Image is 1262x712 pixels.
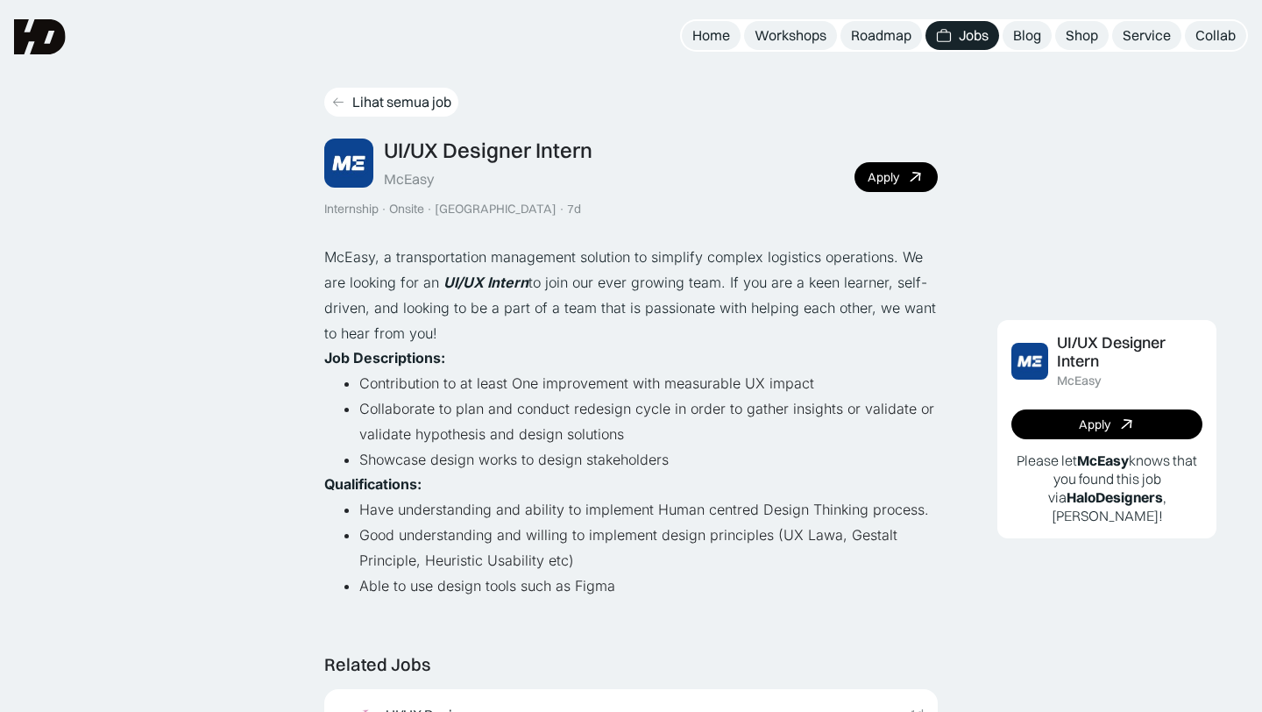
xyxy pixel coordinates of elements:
div: Workshops [755,26,826,45]
li: Collaborate to plan and conduct redesign cycle in order to gather insights or validate or validat... [359,396,938,447]
p: McEasy, a transportation management solution to simplify complex logistics operations. We are loo... [324,245,938,345]
a: Apply [854,162,938,192]
strong: Qualifications: [324,475,422,493]
div: Onsite [389,202,424,217]
div: · [380,202,387,217]
div: UI/UX Designer Intern [1057,334,1202,371]
div: Home [692,26,730,45]
a: Service [1112,21,1181,50]
a: Shop [1055,21,1109,50]
a: Lihat semua job [324,88,458,117]
div: Internship [324,202,379,217]
div: McEasy [1057,374,1102,388]
div: Related Jobs [324,654,430,675]
div: Apply [868,170,899,185]
p: Please let knows that you found this job via , [PERSON_NAME]! [1011,452,1202,524]
div: Collab [1195,26,1236,45]
a: Workshops [744,21,837,50]
div: · [558,202,565,217]
div: Apply [1079,417,1110,432]
a: Collab [1185,21,1246,50]
a: Jobs [925,21,999,50]
li: Have understanding and ability to implement Human centred Design Thinking process. [359,497,938,523]
img: Job Image [1011,343,1048,380]
div: · [426,202,433,217]
em: UI/UX Intern [443,274,528,291]
li: Good understanding and willing to implement design principles (UX Lawa, Gestalt Principle, Heuris... [359,523,938,573]
strong: Job Descriptions: [324,349,445,367]
a: Blog [1003,21,1052,50]
div: Service [1123,26,1171,45]
div: McEasy [384,170,434,189]
div: UI/UX Designer Intern [384,138,592,163]
a: Roadmap [840,21,922,50]
div: Blog [1013,26,1041,45]
div: Roadmap [851,26,911,45]
img: Job Image [324,139,373,188]
div: [GEOGRAPHIC_DATA] [435,202,557,217]
div: 7d [567,202,581,217]
div: Lihat semua job [352,93,451,111]
li: Able to use design tools such as Figma [359,573,938,599]
a: Home [682,21,741,50]
a: Apply [1011,409,1202,439]
li: Contribution to at least One improvement with measurable UX impact [359,371,938,396]
b: McEasy [1077,452,1129,469]
div: Shop [1066,26,1098,45]
li: Showcase design works to design stakeholders [359,447,938,473]
div: Jobs [959,26,989,45]
b: HaloDesigners [1067,488,1163,506]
